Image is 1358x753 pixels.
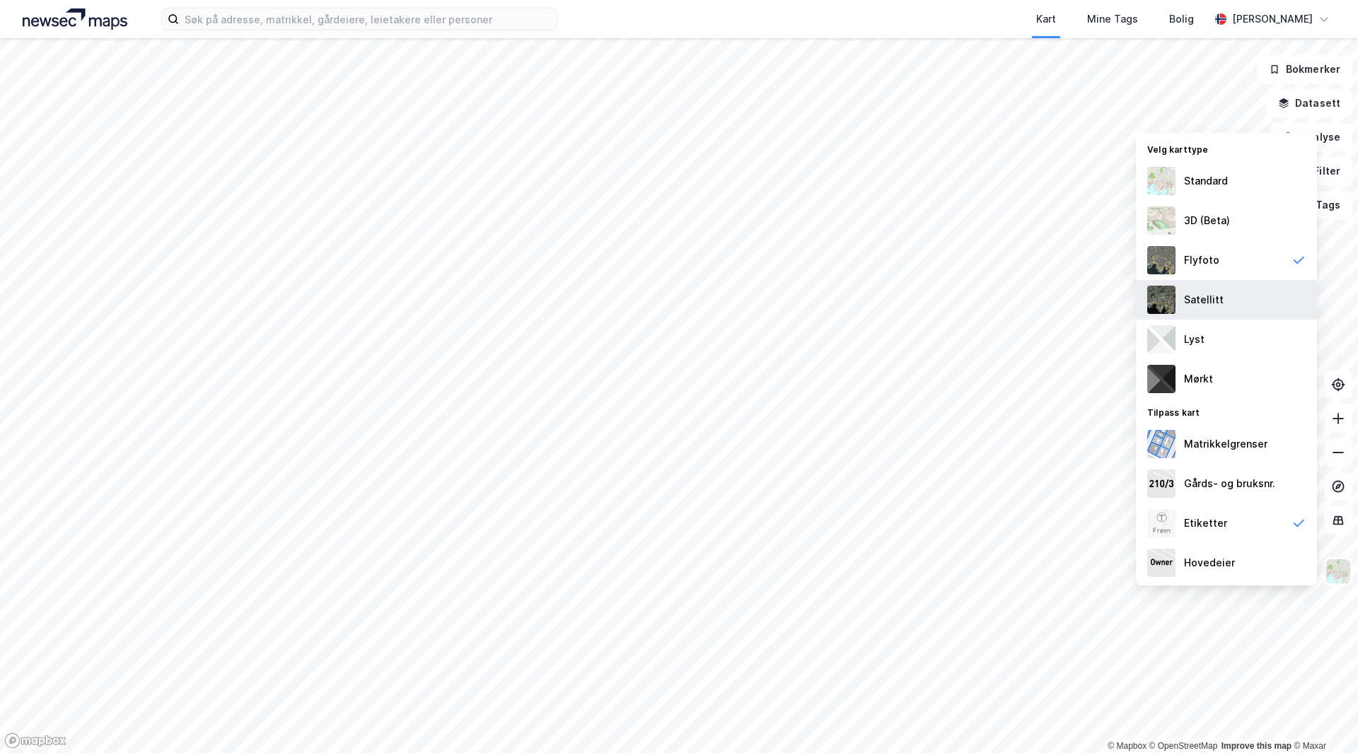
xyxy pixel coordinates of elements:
[1287,685,1358,753] div: Kontrollprogram for chat
[1184,554,1235,571] div: Hovedeier
[1169,11,1194,28] div: Bolig
[1184,515,1227,532] div: Etiketter
[1184,252,1219,269] div: Flyfoto
[1036,11,1056,28] div: Kart
[1184,173,1228,189] div: Standard
[1149,741,1218,751] a: OpenStreetMap
[1184,291,1224,308] div: Satellitt
[1087,11,1138,28] div: Mine Tags
[1147,246,1176,274] img: Z
[1325,558,1352,585] img: Z
[1147,206,1176,235] img: Z
[1108,741,1147,751] a: Mapbox
[1147,469,1176,498] img: cadastreKeys.547ab17ec502f5a4ef2b.jpeg
[1136,399,1317,424] div: Tilpass kart
[23,8,127,30] img: logo.a4113a55bc3d86da70a041830d287a7e.svg
[179,8,557,30] input: Søk på adresse, matrikkel, gårdeiere, leietakere eller personer
[1284,157,1352,185] button: Filter
[1147,325,1176,354] img: luj3wr1y2y3+OchiMxRmMxRlscgabnMEmZ7DJGWxyBpucwSZnsMkZbHIGm5zBJmewyRlscgabnMEmZ7DJGWxyBpucwSZnsMkZ...
[1270,123,1352,151] button: Analyse
[1184,212,1230,229] div: 3D (Beta)
[1147,286,1176,314] img: 9k=
[1147,549,1176,577] img: majorOwner.b5e170eddb5c04bfeeff.jpeg
[1266,89,1352,117] button: Datasett
[1184,331,1205,348] div: Lyst
[1184,475,1275,492] div: Gårds- og bruksnr.
[1287,191,1352,219] button: Tags
[1147,167,1176,195] img: Z
[1184,436,1267,453] div: Matrikkelgrenser
[4,732,66,749] a: Mapbox homepage
[1257,55,1352,83] button: Bokmerker
[1147,365,1176,393] img: nCdM7BzjoCAAAAAElFTkSuQmCC
[1136,136,1317,161] div: Velg karttype
[1147,430,1176,458] img: cadastreBorders.cfe08de4b5ddd52a10de.jpeg
[1287,685,1358,753] iframe: Chat Widget
[1184,370,1213,387] div: Mørkt
[1221,741,1292,751] a: Improve this map
[1232,11,1313,28] div: [PERSON_NAME]
[1147,509,1176,537] img: Z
